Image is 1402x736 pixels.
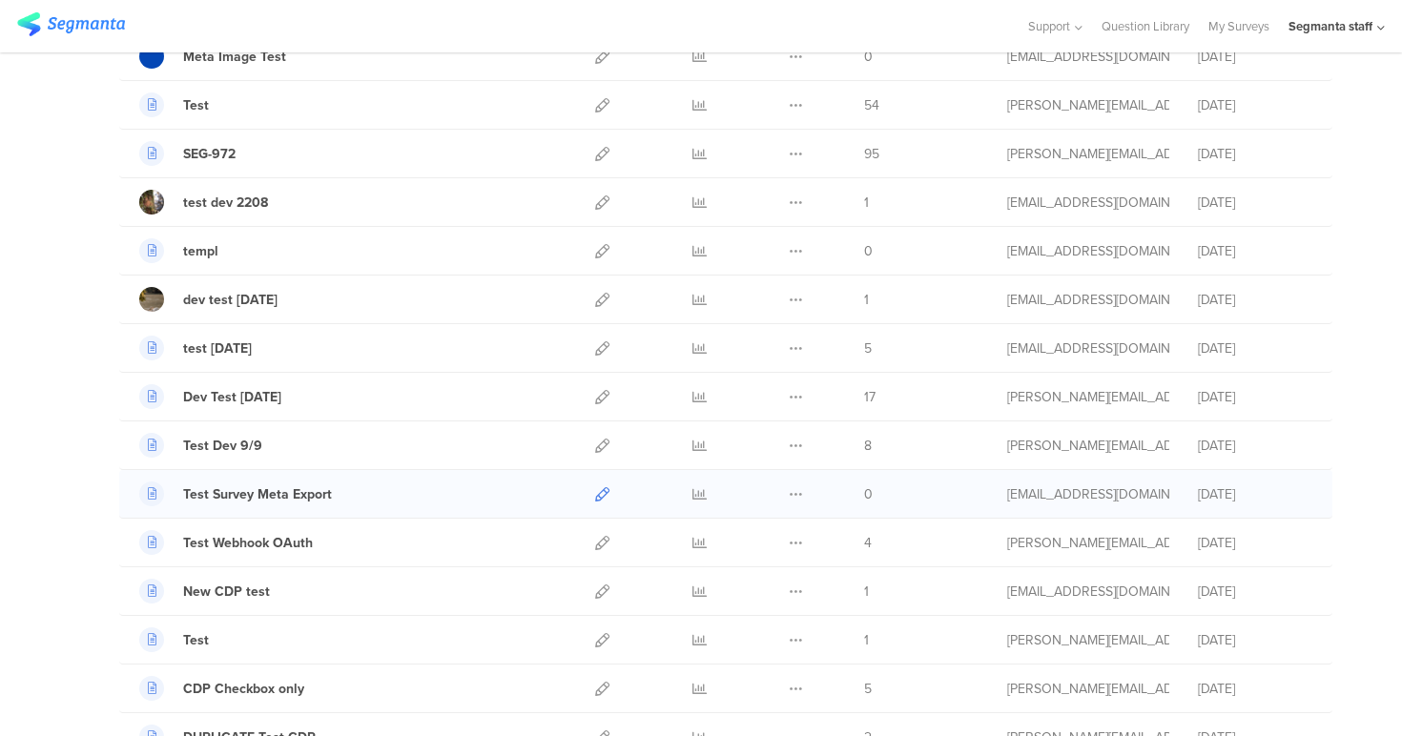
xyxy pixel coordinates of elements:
div: Test Webhook OAuth [183,533,313,553]
a: dev test [DATE] [139,287,278,312]
div: raymund@segmanta.com [1007,436,1169,456]
div: riel@segmanta.com [1007,533,1169,553]
a: SEG-972 [139,141,236,166]
div: [DATE] [1198,144,1312,164]
span: 54 [864,95,879,115]
span: 5 [864,338,872,358]
div: raymund@segmanta.com [1007,144,1169,164]
div: [DATE] [1198,290,1312,310]
span: 5 [864,679,872,699]
span: 17 [864,387,876,407]
div: New CDP test [183,582,270,602]
span: 0 [864,484,873,504]
span: 0 [864,47,873,67]
div: [DATE] [1198,679,1312,699]
span: 4 [864,533,872,553]
a: test [DATE] [139,336,252,360]
div: [DATE] [1198,193,1312,213]
span: 95 [864,144,879,164]
div: dev test 9 sep 25 [183,290,278,310]
div: Test Survey Meta Export [183,484,332,504]
div: channelle@segmanta.com [1007,338,1169,358]
div: [DATE] [1198,533,1312,553]
span: 0 [864,241,873,261]
div: [DATE] [1198,241,1312,261]
div: [DATE] [1198,582,1312,602]
img: segmanta logo [17,12,125,36]
span: 1 [864,290,869,310]
a: test dev 2208 [139,190,268,215]
a: Test Dev 9/9 [139,433,262,458]
span: 1 [864,630,869,650]
div: templ [183,241,218,261]
div: eliran@segmanta.com [1007,193,1169,213]
div: [DATE] [1198,47,1312,67]
a: templ [139,238,218,263]
div: test 9.9.25 [183,338,252,358]
a: CDP Checkbox only [139,676,304,701]
span: 1 [864,193,869,213]
div: Meta Image Test [183,47,286,67]
div: svyatoslav@segmanta.com [1007,47,1169,67]
div: eliran@segmanta.com [1007,241,1169,261]
div: [DATE] [1198,630,1312,650]
div: raymund@segmanta.com [1007,95,1169,115]
a: Dev Test [DATE] [139,384,281,409]
div: Dev Test 9.9.25 [183,387,281,407]
div: Test [183,630,209,650]
span: 1 [864,582,869,602]
a: New CDP test [139,579,270,603]
div: eliran@segmanta.com [1007,290,1169,310]
div: [DATE] [1198,95,1312,115]
div: raymund@segmanta.com [1007,630,1169,650]
div: Test [183,95,209,115]
div: SEG-972 [183,144,236,164]
div: svyatoslav@segmanta.com [1007,484,1169,504]
div: [DATE] [1198,484,1312,504]
div: riel@segmanta.com [1007,387,1169,407]
div: riel@segmanta.com [1007,679,1169,699]
div: [DATE] [1198,338,1312,358]
a: Test [139,92,209,117]
div: Segmanta staff [1289,17,1372,35]
div: [DATE] [1198,387,1312,407]
a: Test Webhook OAuth [139,530,313,555]
span: 8 [864,436,872,456]
div: [DATE] [1198,436,1312,456]
span: Support [1028,17,1070,35]
div: svyatoslav@segmanta.com [1007,582,1169,602]
a: Test Survey Meta Export [139,481,332,506]
div: CDP Checkbox only [183,679,304,699]
div: test dev 2208 [183,193,268,213]
a: Test [139,627,209,652]
a: Meta Image Test [139,44,286,69]
div: Test Dev 9/9 [183,436,262,456]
